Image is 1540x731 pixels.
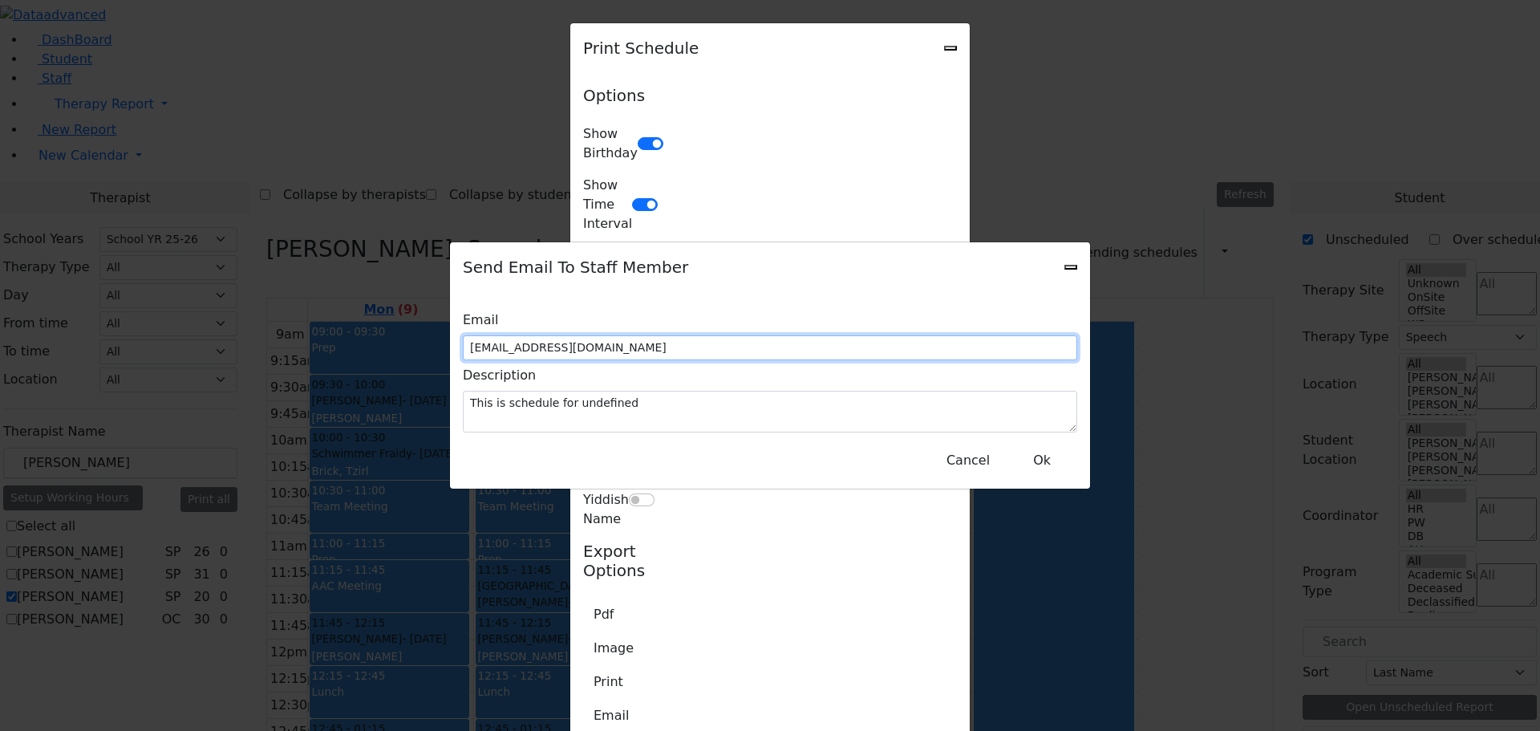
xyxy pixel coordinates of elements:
button: Close [936,445,1000,476]
button: Close [1064,265,1077,270]
button: Close [1013,445,1071,476]
label: Email [463,305,498,335]
h5: Send Email To Staff Member [463,255,688,279]
label: Description [463,360,536,391]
